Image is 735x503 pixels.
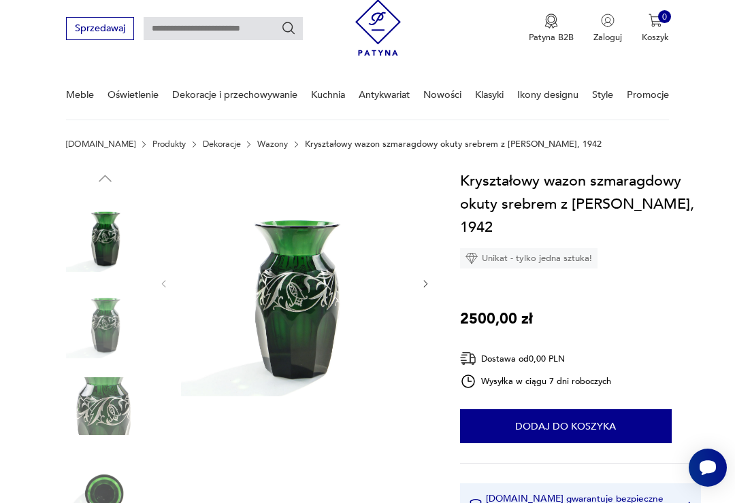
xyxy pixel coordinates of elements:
img: Zdjęcie produktu Kryształowy wazon szmaragdowy okuty srebrem z Huty Józefina, 1942 [66,368,144,445]
h1: Kryształowy wazon szmaragdowy okuty srebrem z [PERSON_NAME], 1942 [460,169,701,239]
div: 0 [658,10,672,24]
img: Zdjęcie produktu Kryształowy wazon szmaragdowy okuty srebrem z Huty Józefina, 1942 [66,194,144,272]
a: [DOMAIN_NAME] [66,139,135,149]
a: Nowości [423,71,461,118]
a: Meble [66,71,94,118]
img: Ikona dostawy [460,350,476,367]
p: Patyna B2B [529,31,574,44]
a: Wazony [257,139,288,149]
a: Produkty [152,139,186,149]
a: Ikona medaluPatyna B2B [529,14,574,44]
a: Antykwariat [359,71,410,118]
div: Dostawa od 0,00 PLN [460,350,611,367]
p: Koszyk [642,31,669,44]
p: Kryształowy wazon szmaragdowy okuty srebrem z [PERSON_NAME], 1942 [305,139,602,149]
a: Oświetlenie [108,71,159,118]
button: Patyna B2B [529,14,574,44]
a: Klasyki [475,71,504,118]
button: Szukaj [281,21,296,36]
a: Promocje [627,71,669,118]
a: Dekoracje i przechowywanie [172,71,297,118]
a: Ikony designu [517,71,578,118]
div: Wysyłka w ciągu 7 dni roboczych [460,373,611,389]
button: 0Koszyk [642,14,669,44]
a: Style [592,71,613,118]
button: Zaloguj [593,14,622,44]
img: Ikona koszyka [649,14,662,27]
iframe: Smartsupp widget button [689,449,727,487]
p: Zaloguj [593,31,622,44]
button: Dodaj do koszyka [460,409,672,443]
a: Sprzedawaj [66,25,133,33]
p: 2500,00 zł [460,307,533,330]
img: Ikona medalu [544,14,558,29]
img: Ikonka użytkownika [601,14,615,27]
a: Dekoracje [203,139,241,149]
a: Kuchnia [311,71,345,118]
img: Zdjęcie produktu Kryształowy wazon szmaragdowy okuty srebrem z Huty Józefina, 1942 [66,281,144,358]
img: Zdjęcie produktu Kryształowy wazon szmaragdowy okuty srebrem z Huty Józefina, 1942 [181,169,408,396]
button: Sprzedawaj [66,17,133,39]
img: Ikona diamentu [465,252,478,264]
div: Unikat - tylko jedna sztuka! [460,248,598,268]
